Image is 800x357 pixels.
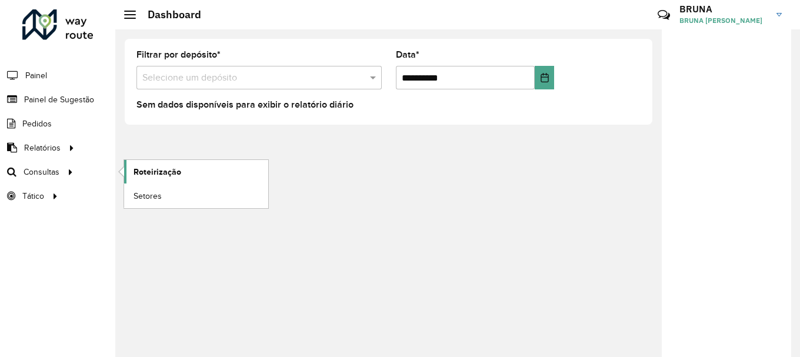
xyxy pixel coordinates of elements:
a: Setores [124,184,268,208]
span: Painel [25,69,47,82]
button: Choose Date [535,66,554,89]
span: Tático [22,190,44,202]
h2: Dashboard [136,8,201,21]
span: Roteirização [134,166,181,178]
span: Relatórios [24,142,61,154]
span: Pedidos [22,118,52,130]
span: Painel de Sugestão [24,94,94,106]
span: Setores [134,190,162,202]
h3: BRUNA [679,4,768,15]
span: Consultas [24,166,59,178]
label: Filtrar por depósito [136,48,221,62]
label: Sem dados disponíveis para exibir o relatório diário [136,98,354,112]
label: Data [396,48,419,62]
span: BRUNA [PERSON_NAME] [679,15,768,26]
a: Contato Rápido [651,2,676,28]
a: Roteirização [124,160,268,183]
